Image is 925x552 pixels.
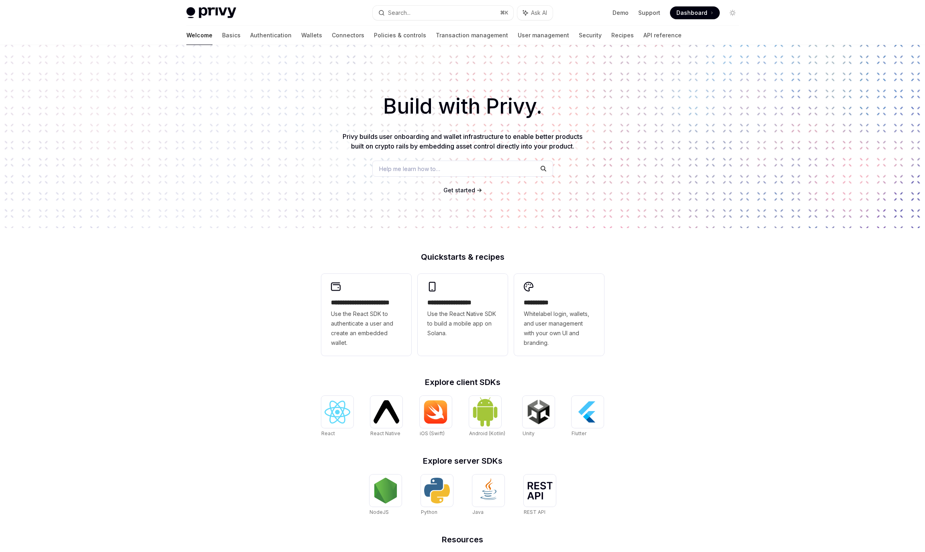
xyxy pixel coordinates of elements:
[420,396,452,438] a: iOS (Swift)iOS (Swift)
[517,6,553,20] button: Ask AI
[524,309,594,348] span: Whitelabel login, wallets, and user management with your own UI and branding.
[518,26,569,45] a: User management
[423,400,449,424] img: iOS (Swift)
[332,26,364,45] a: Connectors
[321,396,353,438] a: ReactReact
[321,378,604,386] h2: Explore client SDKs
[500,10,508,16] span: ⌘ K
[472,397,498,427] img: Android (Kotlin)
[726,6,739,19] button: Toggle dark mode
[321,457,604,465] h2: Explore server SDKs
[523,430,535,436] span: Unity
[443,187,475,194] span: Get started
[331,309,402,348] span: Use the React SDK to authenticate a user and create an embedded wallet.
[370,475,402,516] a: NodeJSNodeJS
[524,475,556,516] a: REST APIREST API
[613,9,629,17] a: Demo
[421,509,437,515] span: Python
[321,253,604,261] h2: Quickstarts & recipes
[374,400,399,423] img: React Native
[524,509,545,515] span: REST API
[469,430,505,436] span: Android (Kotlin)
[370,509,389,515] span: NodeJS
[250,26,292,45] a: Authentication
[421,475,453,516] a: PythonPython
[321,430,335,436] span: React
[469,396,505,438] a: Android (Kotlin)Android (Kotlin)
[424,478,450,503] img: Python
[523,396,555,438] a: UnityUnity
[373,6,513,20] button: Search...⌘K
[418,274,508,356] a: **** **** **** ***Use the React Native SDK to build a mobile app on Solana.
[514,274,604,356] a: **** *****Whitelabel login, wallets, and user management with your own UI and branding.
[427,309,498,338] span: Use the React Native SDK to build a mobile app on Solana.
[370,430,400,436] span: React Native
[476,478,501,503] img: Java
[572,396,604,438] a: FlutterFlutter
[575,399,600,425] img: Flutter
[374,26,426,45] a: Policies & controls
[572,430,586,436] span: Flutter
[343,132,582,150] span: Privy builds user onboarding and wallet infrastructure to enable better products built on crypto ...
[526,399,551,425] img: Unity
[420,430,445,436] span: iOS (Swift)
[638,9,660,17] a: Support
[325,401,350,424] img: React
[531,9,547,17] span: Ask AI
[527,482,553,499] img: REST API
[579,26,602,45] a: Security
[472,475,504,516] a: JavaJava
[370,396,402,438] a: React NativeReact Native
[373,478,398,503] img: NodeJS
[643,26,682,45] a: API reference
[670,6,720,19] a: Dashboard
[186,7,236,18] img: light logo
[436,26,508,45] a: Transaction management
[301,26,322,45] a: Wallets
[676,9,707,17] span: Dashboard
[222,26,241,45] a: Basics
[388,8,410,18] div: Search...
[321,536,604,544] h2: Resources
[186,26,212,45] a: Welcome
[379,165,440,173] span: Help me learn how to…
[443,186,475,194] a: Get started
[13,91,912,122] h1: Build with Privy.
[611,26,634,45] a: Recipes
[472,509,484,515] span: Java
